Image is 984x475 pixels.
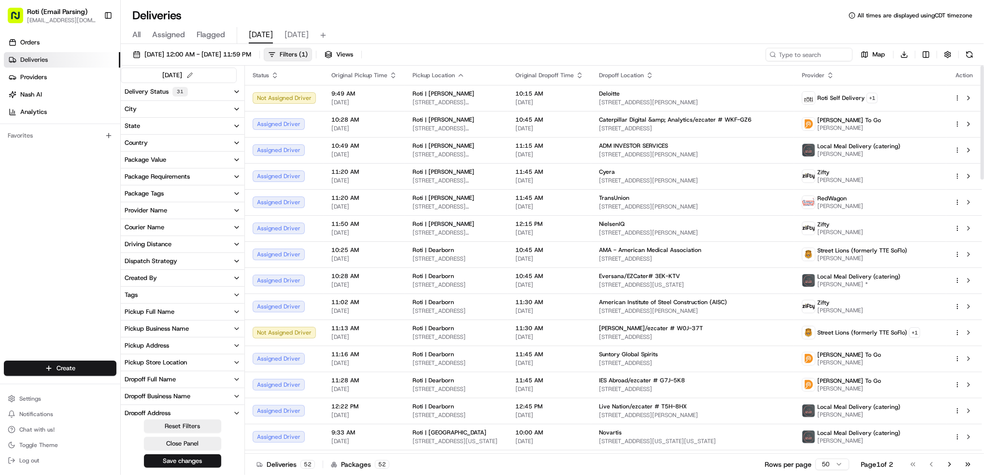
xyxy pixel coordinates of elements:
span: 11:45 AM [515,377,584,384]
span: [STREET_ADDRESS] [599,125,786,132]
span: [DATE] [515,359,584,367]
div: 52 [300,460,315,469]
span: [STREET_ADDRESS][PERSON_NAME] [599,151,786,158]
span: ADM INVESTOR SERVICES [599,142,668,150]
div: [DATE] [163,70,195,81]
span: Roti | Dearborn [413,246,454,254]
span: [DATE] [515,177,584,184]
span: [PERSON_NAME] [817,411,900,419]
span: IES Abroad/ezcater # G7J-5K8 [599,377,685,384]
button: Driving Distance [121,236,244,252]
div: Country [125,139,148,147]
button: Country [121,135,244,151]
span: API Documentation [91,190,155,199]
p: Rows per page [765,460,812,469]
img: street_lions.png [802,326,815,339]
span: [PERSON_NAME] [30,150,78,157]
div: Created By [125,274,157,282]
span: [STREET_ADDRESS] [413,359,500,367]
div: State [125,122,140,130]
span: All times are displayed using CDT timezone [857,12,972,19]
span: Roti | Dearborn [413,324,454,332]
button: Log out [4,454,116,467]
button: See all [150,124,176,135]
button: Views [320,48,357,61]
button: Filters(1) [264,48,312,61]
button: Notifications [4,407,116,421]
span: [DATE] [331,177,397,184]
span: [DATE] [331,255,397,263]
span: [DATE] [331,437,397,445]
span: 9:49 AM [331,90,397,98]
div: 💻 [82,191,89,198]
span: Roti | [PERSON_NAME] [413,194,474,202]
span: Street Lions (formerly TTE SoFlo) [817,247,907,254]
span: [DATE] [331,333,397,341]
button: Package Value [121,152,244,168]
span: [EMAIL_ADDRESS][DOMAIN_NAME] [27,16,96,24]
span: [DATE] 12:00 AM - [DATE] 11:59 PM [144,50,251,59]
div: Dispatch Strategy [125,257,177,265]
div: Pickup Store Location [125,358,187,367]
span: All [132,29,141,41]
span: 11:15 AM [515,142,584,150]
button: Chat with us! [4,423,116,436]
img: zifty-logo-trans-sq.png [802,170,815,182]
span: American Institute of Steel Construction (AISC) [599,298,727,306]
span: 11:45 AM [515,350,584,358]
span: • [80,150,84,157]
img: 9188753566659_6852d8bf1fb38e338040_72.png [20,92,38,110]
button: +1 [909,327,920,338]
span: [STREET_ADDRESS] [413,307,500,315]
img: Nash [10,10,29,29]
span: Flagged [197,29,225,41]
span: [STREET_ADDRESS] [413,411,500,419]
a: 📗Knowledge Base [6,186,78,203]
button: City [121,101,244,117]
button: Refresh [963,48,976,61]
button: Pickup Address [121,337,244,354]
span: 11:30 AM [515,298,584,306]
button: Start new chat [164,95,176,107]
span: 12:45 PM [515,403,584,410]
img: profile_roti_self_delivery.png [802,92,815,104]
button: Dropoff Business Name [121,388,244,405]
span: [STREET_ADDRESS][US_STATE][US_STATE] [599,437,786,445]
span: Deliveries [20,56,48,64]
div: 📗 [10,191,17,198]
span: [STREET_ADDRESS][PERSON_NAME] [413,151,500,158]
span: 11:16 AM [331,350,397,358]
span: [PERSON_NAME] [817,254,907,262]
span: [DATE] [515,151,584,158]
span: Pylon [96,213,117,221]
span: Orders [20,38,40,47]
span: Chat with us! [19,426,55,433]
span: TransUnion [599,194,629,202]
button: Dispatch Strategy [121,253,244,269]
span: [DATE] [515,255,584,263]
img: lmd_logo.png [802,144,815,156]
button: Roti (Email Parsing) [27,7,87,16]
span: Roti | Dearborn [413,377,454,384]
button: Package Requirements [121,168,244,185]
p: Welcome 👋 [10,39,176,54]
span: [STREET_ADDRESS][US_STATE] [413,437,500,445]
div: Pickup Address [125,341,169,350]
button: Dropoff Address [121,405,244,421]
span: Providers [20,73,47,82]
a: Deliveries [4,52,120,68]
span: [DATE] [331,125,397,132]
div: Driving Distance [125,240,171,249]
span: Eversana/EZCater# 3EK-KTV [599,272,680,280]
img: ddtg_logo_v2.png [802,352,815,365]
span: [DATE] [515,281,584,289]
img: 1736555255976-a54dd68f-1ca7-489b-9aae-adbdc363a1c4 [10,92,27,110]
span: [PERSON_NAME] [817,359,881,366]
span: 10:45 AM [515,246,584,254]
span: [STREET_ADDRESS] [599,385,786,393]
span: [PERSON_NAME] To Go [817,351,881,359]
span: [STREET_ADDRESS] [413,333,500,341]
span: 9:33 AM [331,429,397,436]
button: Close Panel [144,437,221,450]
